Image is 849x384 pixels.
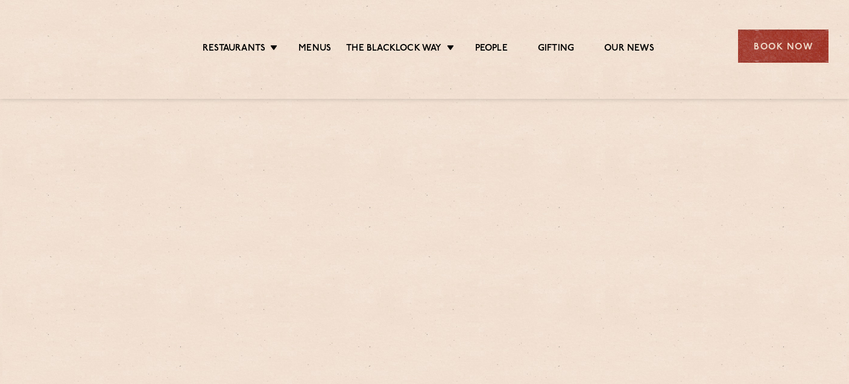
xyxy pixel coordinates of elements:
[738,30,828,63] div: Book Now
[538,43,574,56] a: Gifting
[475,43,508,56] a: People
[604,43,654,56] a: Our News
[21,11,125,81] img: svg%3E
[203,43,265,56] a: Restaurants
[298,43,331,56] a: Menus
[346,43,441,56] a: The Blacklock Way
